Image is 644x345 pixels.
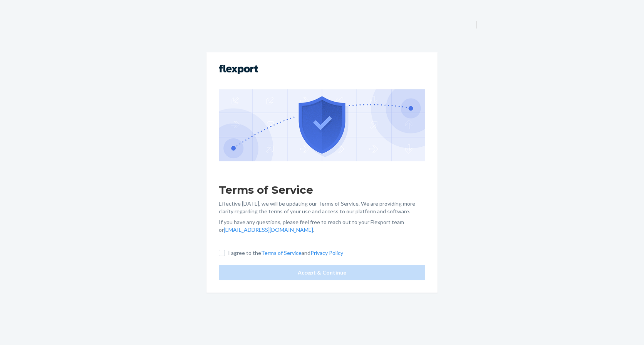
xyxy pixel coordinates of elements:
img: GDPR Compliance [219,89,425,161]
input: I agree to theTerms of ServiceandPrivacy Policy [219,250,225,256]
button: Accept & Continue [219,265,425,280]
a: [EMAIL_ADDRESS][DOMAIN_NAME] [224,226,313,233]
p: Effective [DATE], we will be updating our Terms of Service. We are providing more clarity regardi... [219,200,425,215]
a: Privacy Policy [310,250,343,256]
p: I agree to the and [228,249,343,257]
a: Terms of Service [261,250,302,256]
p: If you have any questions, please feel free to reach out to your Flexport team or . [219,218,425,234]
img: Flexport logo [219,65,258,74]
h1: Terms of Service [219,183,425,197]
